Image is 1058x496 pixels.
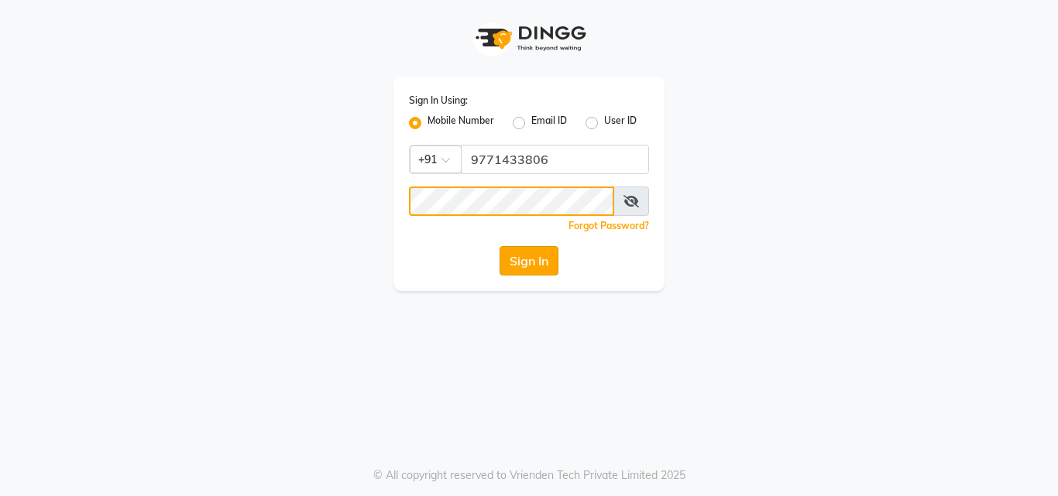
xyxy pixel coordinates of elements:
[500,246,558,275] button: Sign In
[409,94,468,108] label: Sign In Using:
[428,114,494,132] label: Mobile Number
[531,114,567,132] label: Email ID
[467,15,591,61] img: logo1.svg
[461,145,649,174] input: Username
[569,220,649,231] a: Forgot Password?
[604,114,637,132] label: User ID
[409,186,614,216] input: Username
